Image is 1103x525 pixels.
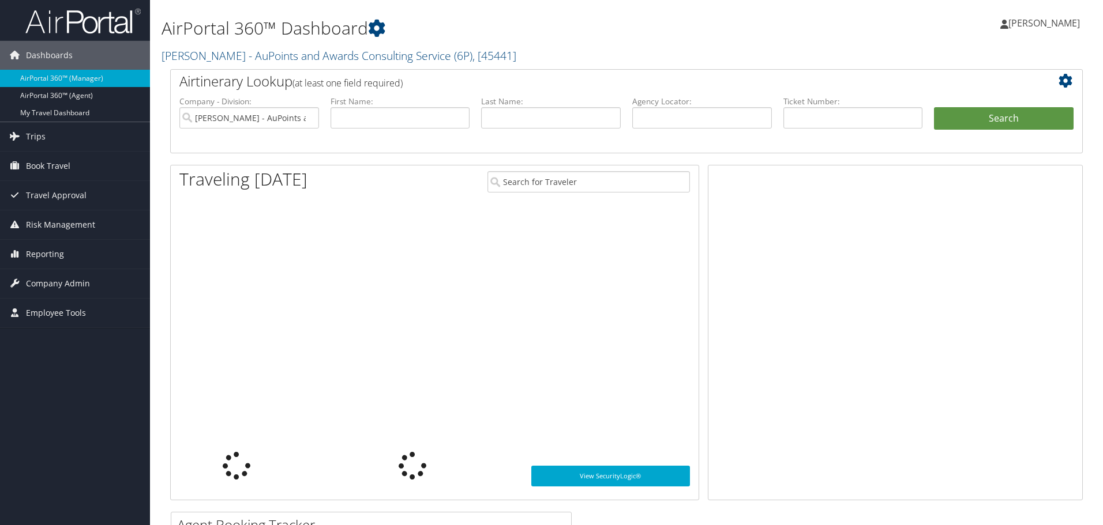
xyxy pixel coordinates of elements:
span: Trips [26,122,46,151]
label: Ticket Number: [783,96,923,107]
a: [PERSON_NAME] [1000,6,1091,40]
span: [PERSON_NAME] [1008,17,1080,29]
label: First Name: [331,96,470,107]
span: , [ 45441 ] [472,48,516,63]
a: View SecurityLogic® [531,466,690,486]
input: Search for Traveler [487,171,690,192]
label: Company - Division: [179,96,319,107]
span: Employee Tools [26,299,86,327]
span: (at least one field required) [292,77,403,89]
label: Last Name: [481,96,621,107]
h1: AirPortal 360™ Dashboard [162,16,782,40]
span: Risk Management [26,210,95,239]
a: [PERSON_NAME] - AuPoints and Awards Consulting Service [162,48,516,63]
span: Company Admin [26,269,90,298]
span: Dashboards [26,41,73,70]
label: Agency Locator: [632,96,772,107]
h1: Traveling [DATE] [179,167,307,191]
button: Search [934,107,1074,130]
span: ( 6P ) [454,48,472,63]
img: airportal-logo.png [25,7,141,35]
h2: Airtinerary Lookup [179,71,997,91]
span: Reporting [26,240,64,269]
span: Book Travel [26,152,70,180]
span: Travel Approval [26,181,87,210]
